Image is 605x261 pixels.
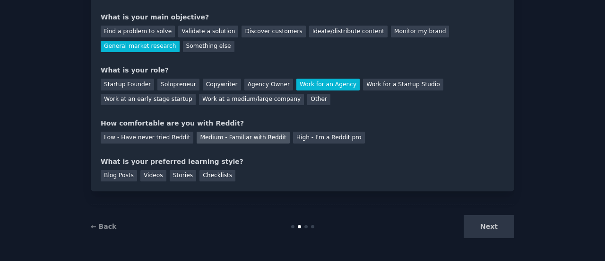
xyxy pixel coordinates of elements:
div: Copywriter [203,79,241,90]
div: What is your preferred learning style? [101,157,504,167]
div: Blog Posts [101,170,137,182]
div: Something else [183,41,234,53]
div: Work at an early stage startup [101,94,196,106]
div: Low - Have never tried Reddit [101,132,193,144]
div: Work for an Agency [296,79,360,90]
div: Stories [170,170,196,182]
div: Find a problem to solve [101,26,175,37]
div: Work at a medium/large company [199,94,304,106]
div: Startup Founder [101,79,154,90]
div: Work for a Startup Studio [363,79,443,90]
div: High - I'm a Reddit pro [293,132,365,144]
div: Agency Owner [244,79,293,90]
div: Validate a solution [178,26,238,37]
div: General market research [101,41,180,53]
div: How comfortable are you with Reddit? [101,118,504,128]
div: Ideate/distribute content [309,26,388,37]
div: Monitor my brand [391,26,449,37]
div: Other [307,94,330,106]
a: ← Back [91,223,116,230]
div: Medium - Familiar with Reddit [197,132,289,144]
div: Solopreneur [157,79,199,90]
div: Videos [140,170,166,182]
div: Discover customers [242,26,305,37]
div: What is your role? [101,65,504,75]
div: Checklists [199,170,235,182]
div: What is your main objective? [101,12,504,22]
